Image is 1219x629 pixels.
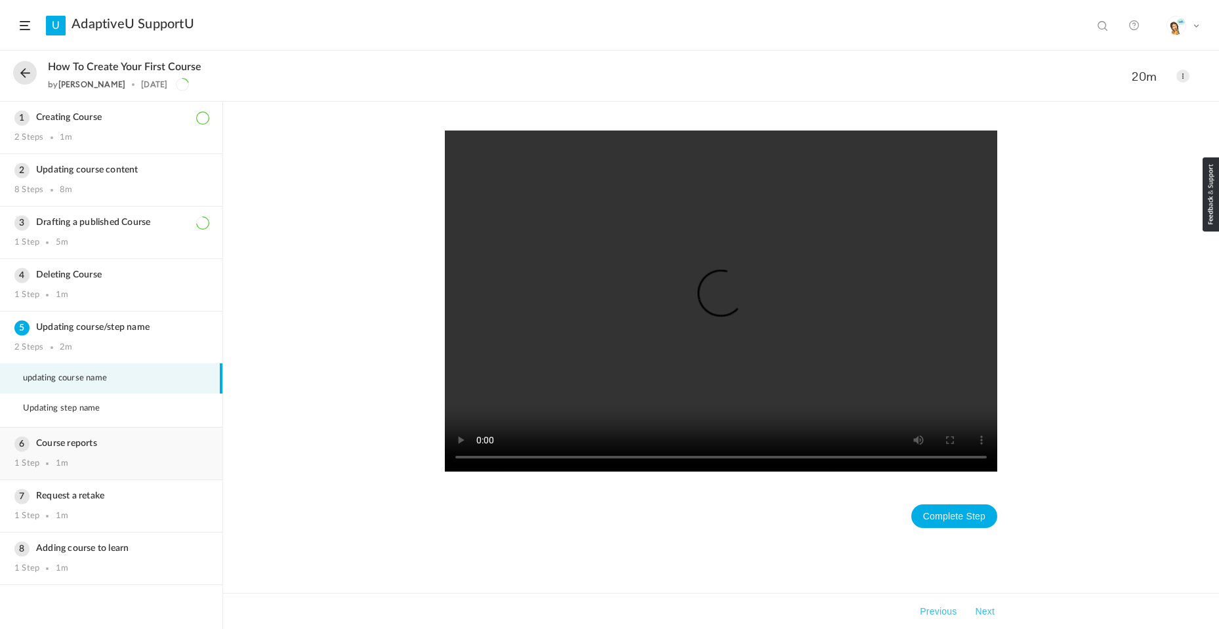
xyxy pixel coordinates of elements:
div: 2m [60,342,72,353]
div: 1m [60,132,72,143]
div: 2 Steps [14,132,43,143]
h3: Request a retake [14,491,208,502]
span: How to create your first course [48,61,201,73]
button: Complete Step [911,504,997,528]
div: 1 Step [14,237,39,248]
h3: Adding course to learn [14,543,208,554]
div: 1 Step [14,563,39,574]
div: 8m [60,185,72,195]
button: Previous [917,603,959,619]
div: 1 Step [14,511,39,521]
h3: Updating course content [14,165,208,176]
button: Next [972,603,997,619]
div: 1m [56,458,68,469]
span: Updating step name [23,403,117,414]
div: 1m [56,563,68,574]
div: 2 Steps [14,342,43,353]
h3: Course reports [14,438,208,449]
h3: Updating course/step name [14,322,208,333]
div: [DATE] [141,80,167,89]
a: AdaptiveU SupportU [72,16,194,32]
div: by [48,80,125,89]
div: 5m [56,237,68,248]
span: 20m [1132,69,1163,84]
a: [PERSON_NAME] [58,79,126,89]
div: 1 Step [14,290,39,300]
img: loop_feedback_btn.png [1203,157,1219,232]
h3: Drafting a published Course [14,217,208,228]
a: U [46,16,66,35]
img: 8398b964dc282ab75f7d87f4614cf3d7cbc47147416aa0aa598dd4742d5114fd-0.png [1167,16,1186,35]
div: 1 Step [14,458,39,469]
div: 8 Steps [14,185,43,195]
h3: Creating Course [14,112,208,123]
div: 1m [56,511,68,521]
span: updating course name [23,373,123,384]
div: 1m [56,290,68,300]
h3: Deleting Course [14,270,208,281]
